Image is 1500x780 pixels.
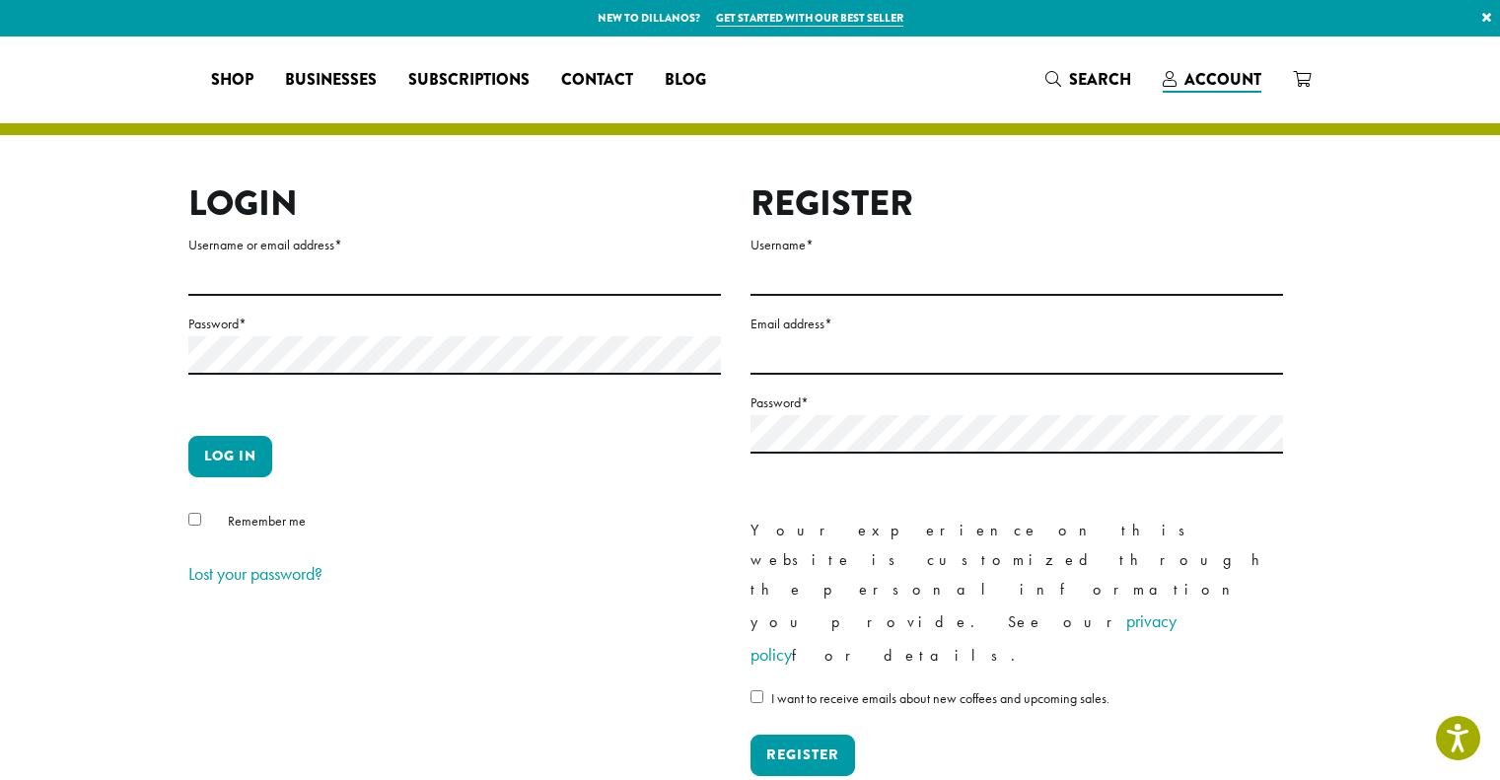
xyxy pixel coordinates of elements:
span: Subscriptions [408,68,530,93]
span: Businesses [285,68,377,93]
span: Account [1184,68,1261,91]
a: Shop [195,64,269,96]
h2: Login [188,182,721,225]
label: Password [750,390,1283,415]
label: Email address [750,312,1283,336]
span: I want to receive emails about new coffees and upcoming sales. [771,689,1109,707]
a: Search [1030,63,1147,96]
label: Username or email address [188,233,721,257]
p: Your experience on this website is customized through the personal information you provide. See o... [750,516,1283,672]
button: Log in [188,436,272,477]
span: Shop [211,68,253,93]
a: Get started with our best seller [716,10,903,27]
h2: Register [750,182,1283,225]
span: Search [1069,68,1131,91]
span: Contact [561,68,633,93]
button: Register [750,735,855,776]
span: Remember me [228,512,306,530]
span: Blog [665,68,706,93]
input: I want to receive emails about new coffees and upcoming sales. [750,690,763,703]
label: Password [188,312,721,336]
label: Username [750,233,1283,257]
a: Lost your password? [188,562,322,585]
a: privacy policy [750,609,1177,666]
